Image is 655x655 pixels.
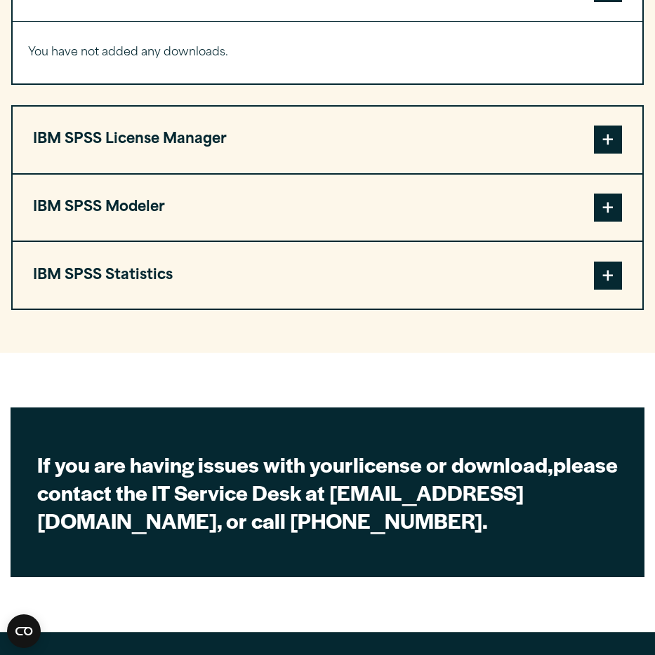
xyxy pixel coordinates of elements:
p: You have not added any downloads. [28,43,627,63]
div: Your Downloads [13,21,642,83]
strong: license or download, [353,449,553,479]
button: IBM SPSS Modeler [13,175,642,241]
button: IBM SPSS Statistics [13,242,642,309]
button: IBM SPSS License Manager [13,107,642,173]
h2: If you are having issues with your please contact the IT Service Desk at [EMAIL_ADDRESS][DOMAIN_N... [37,450,618,534]
button: Open CMP widget [7,614,41,648]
